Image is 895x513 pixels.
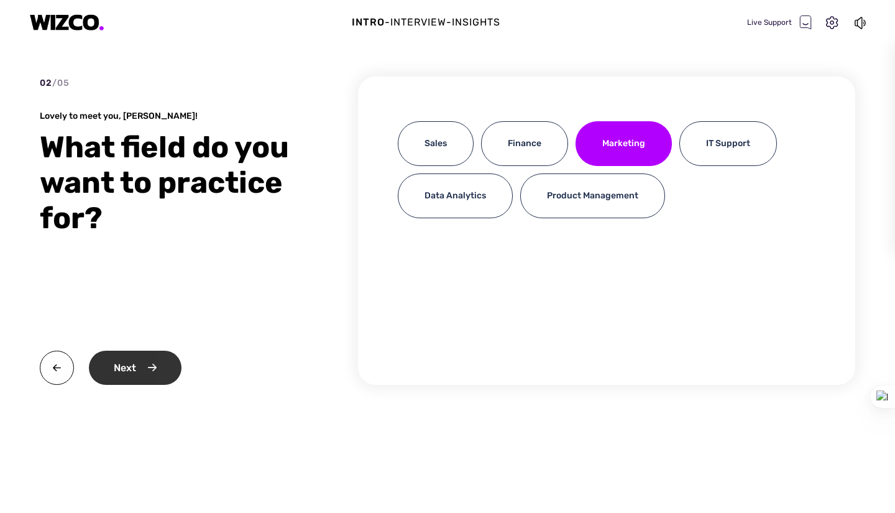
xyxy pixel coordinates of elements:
[398,121,474,166] div: Sales
[40,76,70,90] div: 02
[30,14,104,31] img: logo
[390,15,446,30] div: Interview
[40,351,74,385] img: back
[481,121,568,166] div: Finance
[352,15,385,30] div: Intro
[52,78,70,88] span: / 05
[385,15,390,30] div: -
[576,121,672,166] div: Marketing
[452,15,500,30] div: Insights
[520,173,665,218] div: Product Management
[446,15,452,30] div: -
[398,173,513,218] div: Data Analytics
[747,15,812,30] div: Live Support
[40,129,301,236] div: What field do you want to practice for?
[679,121,777,166] div: IT Support
[40,110,301,122] div: Lovely to meet you, [PERSON_NAME]!
[89,351,181,385] div: Next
